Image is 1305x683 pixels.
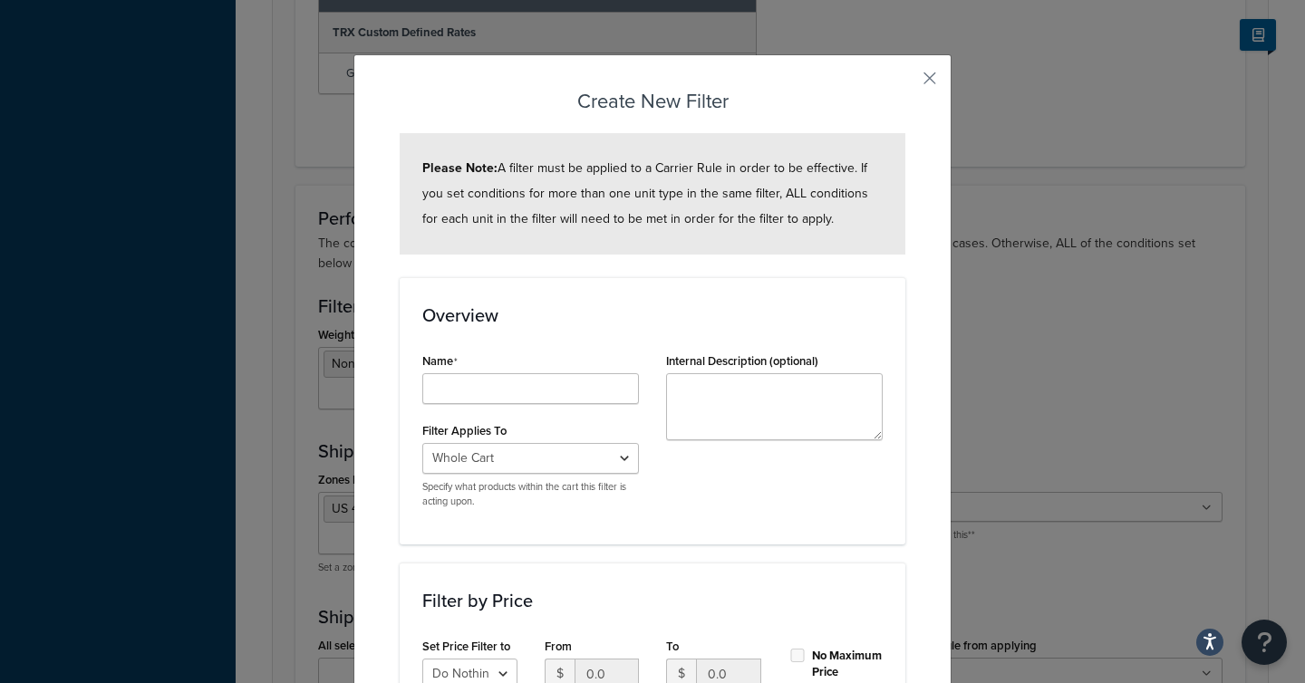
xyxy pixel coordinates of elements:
[400,87,905,115] h3: Create New Filter
[545,640,572,653] label: From
[422,640,510,653] label: Set Price Filter to
[666,354,818,368] label: Internal Description (optional)
[422,480,639,508] p: Specify what products within the cart this filter is acting upon.
[422,354,458,369] label: Name
[422,591,883,611] h3: Filter by Price
[422,159,868,228] span: A filter must be applied to a Carrier Rule in order to be effective. If you set conditions for mo...
[666,640,679,653] label: To
[422,424,507,438] label: Filter Applies To
[422,305,883,325] h3: Overview
[812,648,884,680] label: No Maximum Price
[422,159,498,178] strong: Please Note:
